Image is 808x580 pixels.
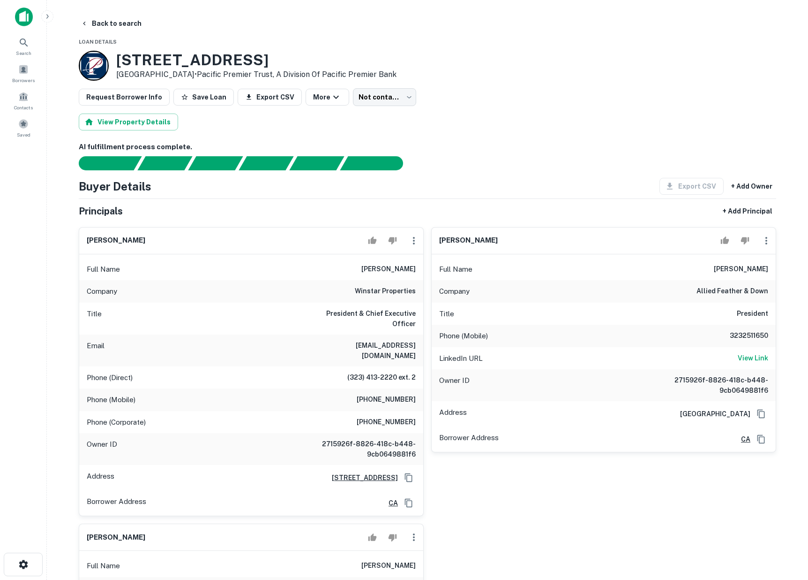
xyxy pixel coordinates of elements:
[3,88,44,113] a: Contacts
[717,231,733,250] button: Accept
[340,156,414,170] div: AI fulfillment process complete.
[439,353,483,364] p: LinkedIn URL
[188,156,243,170] div: Documents found, AI parsing details...
[79,39,117,45] span: Loan Details
[364,231,381,250] button: Accept
[87,439,117,459] p: Owner ID
[357,417,416,428] h6: [PHONE_NUMBER]
[116,69,397,80] p: [GEOGRAPHIC_DATA] •
[303,308,416,329] h6: President & Chief Executive Officer
[439,375,470,396] p: Owner ID
[87,394,135,405] p: Phone (Mobile)
[696,286,768,297] h6: allied feather & down
[77,15,145,32] button: Back to search
[439,407,467,421] p: Address
[3,61,44,86] a: Borrowers
[439,235,498,246] h6: [PERSON_NAME]
[87,340,105,361] p: Email
[12,76,35,84] span: Borrowers
[17,131,30,138] span: Saved
[87,286,117,297] p: Company
[439,286,470,297] p: Company
[714,264,768,275] h6: [PERSON_NAME]
[87,471,114,485] p: Address
[303,439,416,459] h6: 2715926f-8826-418c-b448-9cb0649881f6
[87,372,133,383] p: Phone (Direct)
[737,231,753,250] button: Reject
[324,473,398,483] a: [STREET_ADDRESS]
[87,532,145,543] h6: [PERSON_NAME]
[402,496,416,510] button: Copy Address
[3,33,44,59] a: Search
[439,264,472,275] p: Full Name
[761,505,808,550] iframe: Chat Widget
[238,89,302,106] button: Export CSV
[357,394,416,405] h6: [PHONE_NUMBER]
[137,156,192,170] div: Your request is received and processing...
[738,353,768,364] a: View Link
[439,330,488,342] p: Phone (Mobile)
[87,308,102,329] p: Title
[355,286,416,297] h6: winstar properties
[361,264,416,275] h6: [PERSON_NAME]
[3,115,44,140] a: Saved
[239,156,293,170] div: Principals found, AI now looking for contact information...
[384,231,401,250] button: Reject
[737,308,768,320] h6: President
[384,528,401,547] button: Reject
[719,203,776,220] button: + Add Principal
[306,89,349,106] button: More
[79,89,170,106] button: Request Borrower Info
[754,407,768,421] button: Copy Address
[173,89,234,106] button: Save Loan
[754,432,768,446] button: Copy Address
[353,88,416,106] div: Not contacted
[381,498,398,508] a: CA
[79,204,123,218] h5: Principals
[364,528,381,547] button: Accept
[197,70,397,79] a: Pacific Premier Trust, A Division Of Pacific Premier Bank
[16,49,31,57] span: Search
[87,235,145,246] h6: [PERSON_NAME]
[289,156,344,170] div: Principals found, still searching for contact information. This may take time...
[67,156,138,170] div: Sending borrower request to AI...
[712,330,768,342] h6: 3232511650
[87,417,146,428] p: Phone (Corporate)
[87,560,120,572] p: Full Name
[402,471,416,485] button: Copy Address
[14,104,33,111] span: Contacts
[87,264,120,275] p: Full Name
[673,409,750,419] h6: [GEOGRAPHIC_DATA]
[656,375,768,396] h6: 2715926f-8826-418c-b448-9cb0649881f6
[738,353,768,363] h6: View Link
[733,434,750,444] a: CA
[303,340,416,361] h6: [EMAIL_ADDRESS][DOMAIN_NAME]
[361,560,416,572] h6: [PERSON_NAME]
[439,308,454,320] p: Title
[727,178,776,195] button: + Add Owner
[79,178,151,195] h4: Buyer Details
[15,8,33,26] img: capitalize-icon.png
[87,496,146,510] p: Borrower Address
[439,432,499,446] p: Borrower Address
[79,142,776,153] h6: AI fulfillment process complete.
[116,51,397,69] h3: [STREET_ADDRESS]
[79,114,178,130] button: View Property Details
[347,372,416,383] h6: (323) 413-2220 ext. 2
